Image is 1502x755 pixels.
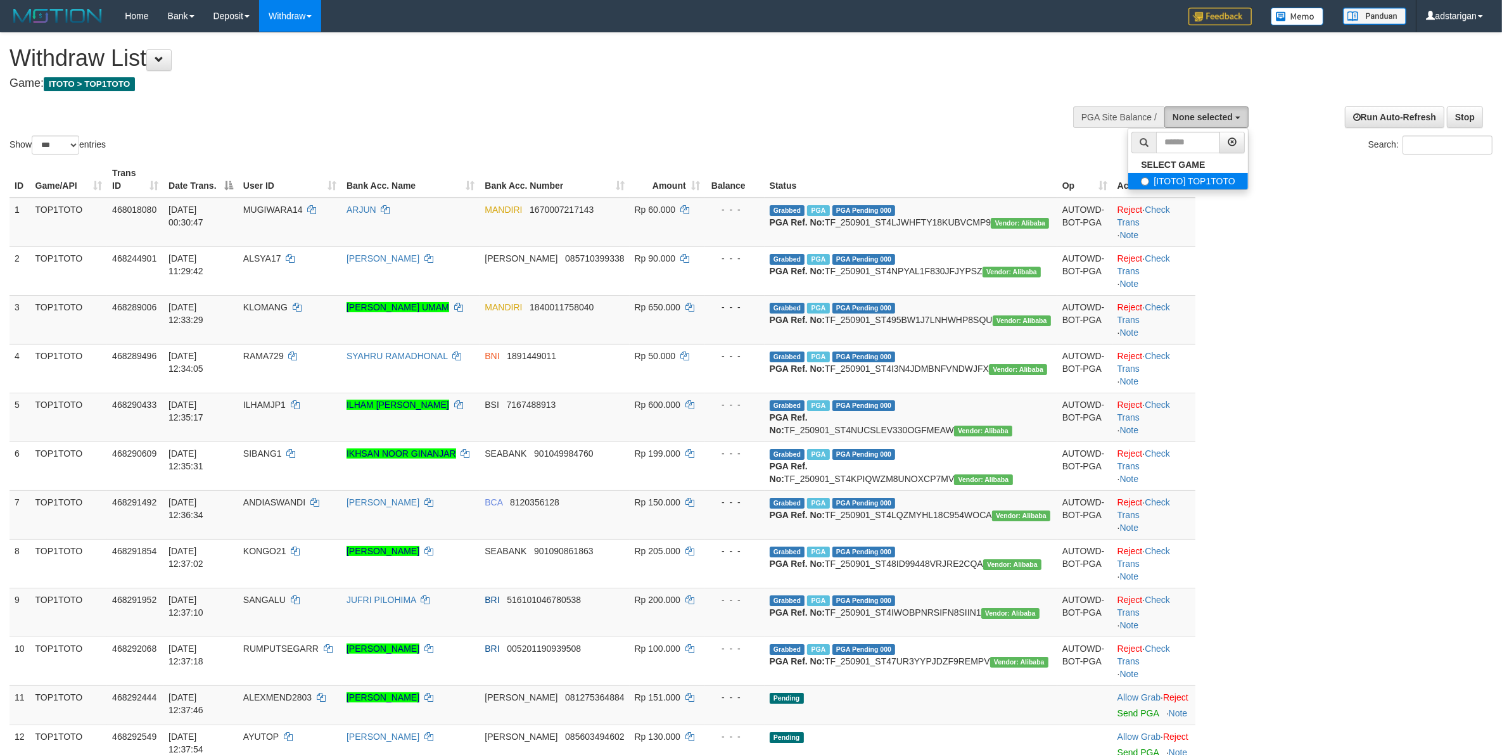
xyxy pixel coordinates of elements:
a: Check Trans [1117,205,1170,227]
span: SIBANG1 [243,448,282,459]
a: Note [1120,425,1139,435]
span: BRI [485,644,499,654]
span: PGA Pending [832,205,896,216]
span: Vendor URL: https://settle4.1velocity.biz [983,267,1041,277]
span: RUMPUTSEGARR [243,644,319,654]
td: TF_250901_ST4NPYAL1F830JFJYPSZ [765,246,1057,295]
span: Marked by adsnindar [807,205,829,216]
th: Status [765,162,1057,198]
label: [ITOTO] TOP1TOTO [1128,173,1247,189]
a: SYAHRU RAMADHONAL [347,351,447,361]
span: ITOTO > TOP1TOTO [44,77,135,91]
h4: Game: [10,77,989,90]
span: PGA Pending [832,595,896,606]
span: 468018080 [112,205,156,215]
span: BRI [485,595,499,605]
span: Marked by adsalif [807,547,829,557]
td: AUTOWD-BOT-PGA [1057,490,1112,539]
span: RAMA729 [243,351,284,361]
span: KONGO21 [243,546,286,556]
div: - - - [710,447,760,460]
span: Grabbed [770,254,805,265]
a: Reject [1117,595,1143,605]
a: Reject [1117,400,1143,410]
input: [ITOTO] TOP1TOTO [1141,177,1149,186]
a: Check Trans [1117,253,1170,276]
span: ILHAMJP1 [243,400,286,410]
b: PGA Ref. No: [770,217,825,227]
span: PGA Pending [832,303,896,314]
span: [PERSON_NAME] [485,732,557,742]
span: Marked by adsGILANG [807,254,829,265]
div: - - - [710,398,760,411]
a: Check Trans [1117,497,1170,520]
span: Rp 205.000 [635,546,680,556]
td: · · [1112,539,1195,588]
span: Copy 1670007217143 to clipboard [530,205,594,215]
th: Bank Acc. Number: activate to sort column ascending [480,162,629,198]
b: SELECT GAME [1141,160,1205,170]
span: Vendor URL: https://settle4.1velocity.biz [991,218,1049,229]
a: Note [1120,230,1139,240]
span: [DATE] 00:30:47 [169,205,203,227]
span: Rp 60.000 [635,205,676,215]
span: BNI [485,351,499,361]
b: PGA Ref. No: [770,364,825,374]
span: [PERSON_NAME] [485,692,557,702]
a: ARJUN [347,205,376,215]
span: Vendor URL: https://settle4.1velocity.biz [992,511,1050,521]
span: ALSYA17 [243,253,281,263]
td: 3 [10,295,30,344]
a: [PERSON_NAME] [347,732,419,742]
a: Reject [1117,546,1143,556]
img: panduan.png [1343,8,1406,25]
td: 1 [10,198,30,247]
span: [DATE] 12:33:29 [169,302,203,325]
td: TF_250901_ST48ID99448VRJRE2CQA [765,539,1057,588]
span: ANDIASWANDI [243,497,305,507]
div: PGA Site Balance / [1073,106,1164,128]
a: Reject [1117,302,1143,312]
span: Copy 901049984760 to clipboard [534,448,593,459]
th: Date Trans.: activate to sort column descending [163,162,238,198]
b: PGA Ref. No: [770,656,825,666]
a: Check Trans [1117,448,1170,471]
a: [PERSON_NAME] [347,644,419,654]
h1: Withdraw List [10,46,989,71]
td: AUTOWD-BOT-PGA [1057,344,1112,393]
b: PGA Ref. No: [770,510,825,520]
a: Reject [1117,448,1143,459]
button: None selected [1164,106,1249,128]
a: Reject [1117,205,1143,215]
span: SEABANK [485,448,526,459]
td: AUTOWD-BOT-PGA [1057,393,1112,441]
label: Search: [1368,136,1492,155]
b: PGA Ref. No: [770,461,808,484]
a: Note [1120,376,1139,386]
b: PGA Ref. No: [770,315,825,325]
a: Note [1120,523,1139,533]
th: Action [1112,162,1195,198]
span: Rp 130.000 [635,732,680,742]
td: · · [1112,490,1195,539]
a: Reject [1117,253,1143,263]
td: TOP1TOTO [30,246,108,295]
a: Check Trans [1117,595,1170,618]
div: - - - [710,545,760,557]
span: Vendor URL: https://settle4.1velocity.biz [990,657,1048,668]
span: Vendor URL: https://settle4.1velocity.biz [993,315,1051,326]
span: Grabbed [770,400,805,411]
input: Search: [1403,136,1492,155]
span: 468289006 [112,302,156,312]
span: Pending [770,693,804,704]
span: Copy 8120356128 to clipboard [510,497,559,507]
td: TF_250901_ST4NUCSLEV330OGFMEAW [765,393,1057,441]
td: TOP1TOTO [30,295,108,344]
a: Send PGA [1117,708,1159,718]
td: AUTOWD-BOT-PGA [1057,637,1112,685]
span: None selected [1173,112,1233,122]
a: [PERSON_NAME] [347,546,419,556]
td: AUTOWD-BOT-PGA [1057,441,1112,490]
span: PGA Pending [832,498,896,509]
a: SELECT GAME [1128,156,1247,173]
